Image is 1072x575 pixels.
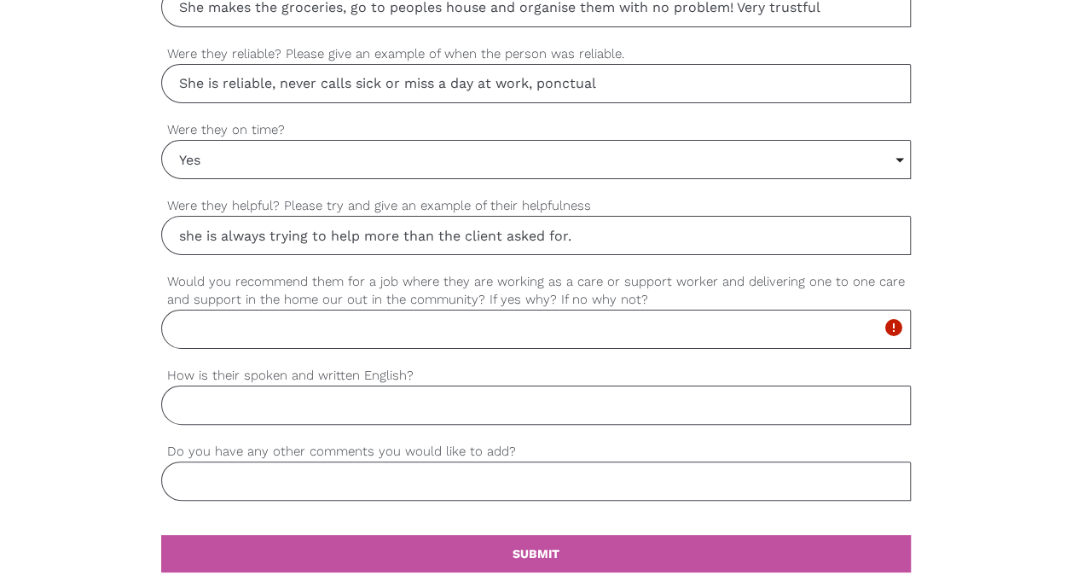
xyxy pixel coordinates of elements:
i: error [884,317,904,337]
label: Would you recommend them for a job where they are working as a care or support worker and deliver... [161,272,912,310]
label: Do you have any other comments you would like to add? [161,442,912,462]
a: SUBMIT [161,535,912,572]
b: SUBMIT [513,547,559,560]
label: Were they reliable? Please give an example of when the person was reliable. [161,44,912,64]
label: How is their spoken and written English? [161,366,912,386]
label: Were they on time? [161,120,912,140]
label: Were they helpful? Please try and give an example of their helpfulness [161,196,912,216]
